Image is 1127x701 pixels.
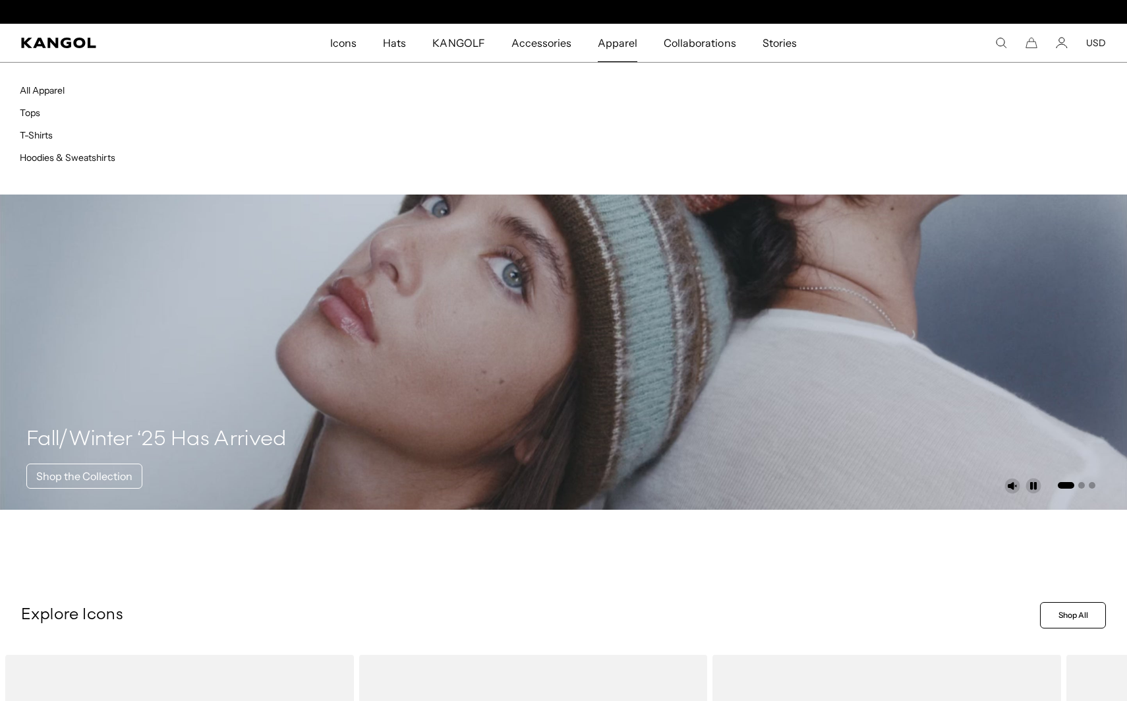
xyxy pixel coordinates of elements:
button: Go to slide 2 [1078,482,1085,489]
a: All Apparel [20,84,65,96]
p: Explore Icons [21,605,1035,625]
span: Hats [383,24,406,62]
h4: Fall/Winter ‘25 Has Arrived [26,427,287,453]
button: Unmute [1004,478,1020,494]
a: KANGOLF [419,24,498,62]
a: Stories [749,24,810,62]
span: KANGOLF [432,24,484,62]
button: USD [1086,37,1106,49]
slideshow-component: Announcement bar [428,7,699,17]
button: Go to slide 1 [1058,482,1074,489]
a: Icons [317,24,370,62]
a: Account [1056,37,1068,49]
a: Tops [20,107,40,119]
summary: Search here [995,37,1007,49]
span: Stories [763,24,797,62]
button: Pause [1026,478,1041,494]
a: Kangol [21,38,218,48]
a: T-Shirts [20,129,53,141]
span: Icons [330,24,357,62]
div: Announcement [428,7,699,17]
a: Hoodies & Sweatshirts [20,152,115,164]
span: Apparel [598,24,637,62]
a: Shop All [1040,602,1106,628]
div: 1 of 2 [428,7,699,17]
a: Hats [370,24,419,62]
button: Cart [1026,37,1037,49]
a: Apparel [585,24,650,62]
a: Shop the Collection [26,464,142,489]
ul: Select a slide to show [1056,479,1095,490]
span: Accessories [511,24,571,62]
span: Collaborations [664,24,736,62]
a: Collaborations [650,24,749,62]
a: Accessories [498,24,585,62]
button: Go to slide 3 [1089,482,1095,489]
